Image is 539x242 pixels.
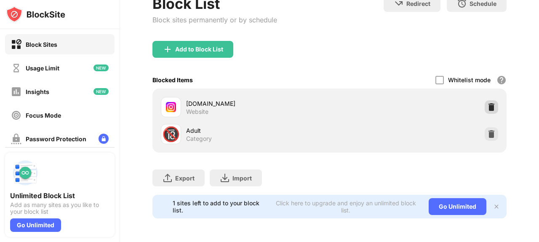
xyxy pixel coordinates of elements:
[175,175,195,182] div: Export
[152,76,193,83] div: Blocked Items
[273,199,419,214] div: Click here to upgrade and enjoy an unlimited block list.
[93,88,109,95] img: new-icon.svg
[11,110,21,121] img: focus-off.svg
[11,63,21,73] img: time-usage-off.svg
[232,175,252,182] div: Import
[11,86,21,97] img: insights-off.svg
[429,198,486,215] div: Go Unlimited
[99,134,109,144] img: lock-menu.svg
[10,202,109,215] div: Add as many sites as you like to your block list
[186,126,330,135] div: Adult
[26,135,86,143] div: Password Protection
[448,76,491,83] div: Whitelist mode
[10,218,61,232] div: Go Unlimited
[175,46,223,53] div: Add to Block List
[186,108,208,116] div: Website
[93,65,109,71] img: new-icon.svg
[186,99,330,108] div: [DOMAIN_NAME]
[166,102,176,112] img: favicons
[493,203,500,210] img: x-button.svg
[10,158,40,188] img: push-block-list.svg
[152,16,277,24] div: Block sites permanently or by schedule
[11,39,21,50] img: block-on.svg
[162,126,180,143] div: 🔞
[11,134,21,144] img: password-protection-off.svg
[186,135,212,143] div: Category
[26,41,57,48] div: Block Sites
[6,6,65,23] img: logo-blocksite.svg
[173,199,268,214] div: 1 sites left to add to your block list.
[10,191,109,200] div: Unlimited Block List
[26,65,59,72] div: Usage Limit
[26,88,49,95] div: Insights
[26,112,61,119] div: Focus Mode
